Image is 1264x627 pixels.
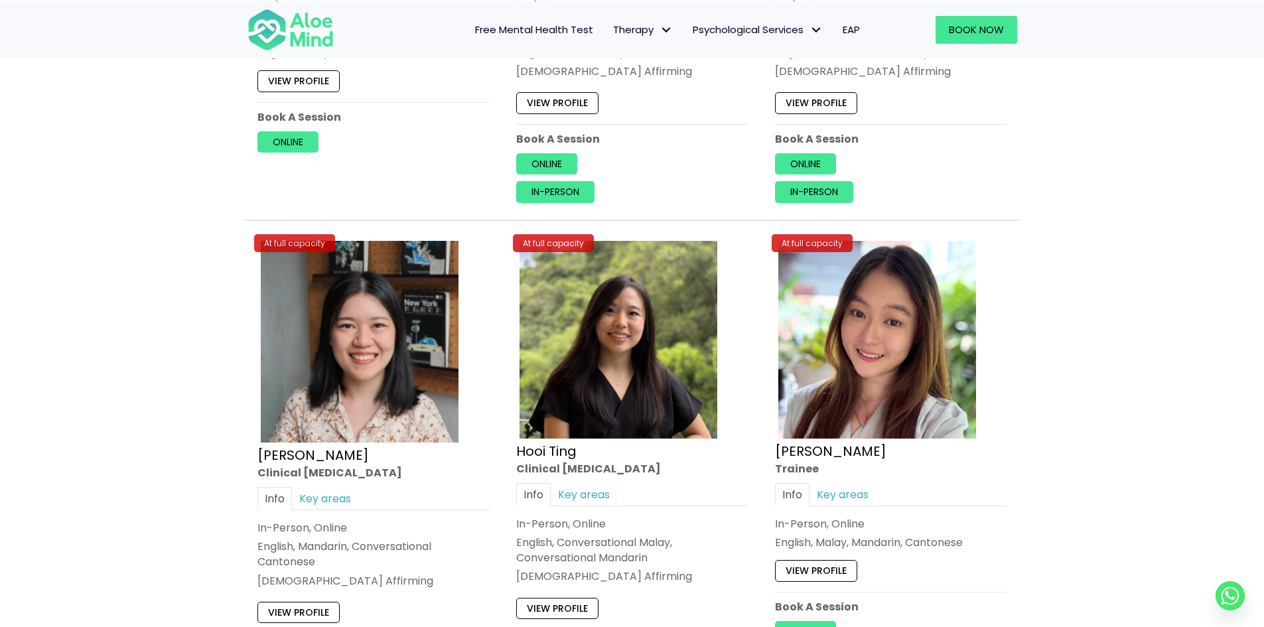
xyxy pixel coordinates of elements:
[772,234,853,252] div: At full capacity
[516,182,595,203] a: In-person
[936,16,1017,44] a: Book Now
[778,241,976,439] img: hoong yee trainee
[516,483,551,506] a: Info
[247,8,334,52] img: Aloe mind Logo
[693,23,823,36] span: Psychological Services
[551,483,617,506] a: Key areas
[516,441,577,460] a: Hooi Ting
[683,16,833,44] a: Psychological ServicesPsychological Services: submenu
[257,465,490,480] div: Clinical [MEDICAL_DATA]
[603,16,683,44] a: TherapyTherapy: submenu
[775,483,809,506] a: Info
[775,599,1007,614] p: Book A Session
[775,64,1007,80] div: [DEMOGRAPHIC_DATA] Affirming
[807,20,826,39] span: Psychological Services: submenu
[516,64,748,80] div: [DEMOGRAPHIC_DATA] Affirming
[351,16,870,44] nav: Menu
[261,241,458,443] img: Chen-Wen-profile-photo
[516,516,748,531] div: In-Person, Online
[257,131,318,153] a: Online
[775,131,1007,147] p: Book A Session
[292,487,358,510] a: Key areas
[516,93,598,114] a: View profile
[949,23,1004,36] span: Book Now
[1216,581,1245,610] a: Whatsapp
[843,23,860,36] span: EAP
[775,516,1007,531] div: In-Person, Online
[516,535,748,565] p: English, Conversational Malay, Conversational Mandarin
[775,93,857,114] a: View profile
[516,598,598,619] a: View profile
[475,23,593,36] span: Free Mental Health Test
[775,535,1007,550] p: English, Malay, Mandarin, Cantonese
[257,71,340,92] a: View profile
[257,109,490,125] p: Book A Session
[775,460,1007,476] div: Trainee
[775,560,857,581] a: View profile
[516,460,748,476] div: Clinical [MEDICAL_DATA]
[775,153,836,174] a: Online
[833,16,870,44] a: EAP
[257,446,369,464] a: [PERSON_NAME]
[516,153,577,174] a: Online
[516,569,748,584] div: [DEMOGRAPHIC_DATA] Affirming
[257,520,490,535] div: In-Person, Online
[613,23,673,36] span: Therapy
[775,441,886,460] a: [PERSON_NAME]
[513,234,594,252] div: At full capacity
[257,602,340,623] a: View profile
[516,131,748,147] p: Book A Session
[775,182,853,203] a: In-person
[254,234,335,252] div: At full capacity
[809,483,876,506] a: Key areas
[257,539,490,569] p: English, Mandarin, Conversational Cantonese
[257,573,490,588] div: [DEMOGRAPHIC_DATA] Affirming
[657,20,676,39] span: Therapy: submenu
[257,487,292,510] a: Info
[520,241,717,439] img: Hooi ting Clinical Psychologist
[465,16,603,44] a: Free Mental Health Test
